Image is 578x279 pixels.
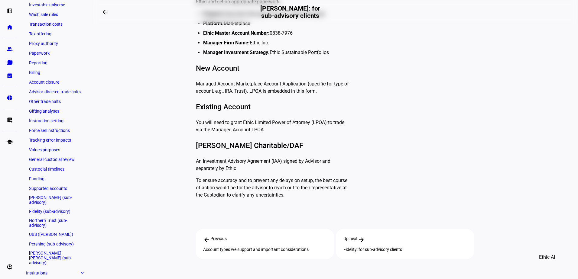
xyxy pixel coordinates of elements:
h3: [PERSON_NAME] Charitable/DAF [196,141,351,150]
a: group [4,43,16,55]
eth-mat-symbol: expand_more [79,270,85,276]
strong: Ethic Master Account Number: [203,30,270,36]
button: Ethic AI [531,250,563,265]
strong: Manager Investment Strategy: [203,50,270,55]
p: To ensure accuracy and to prevent any delays on setup, the best course of action would be for the... [196,177,351,199]
a: [PERSON_NAME] [PERSON_NAME] (sub-advisory) [26,249,85,266]
mat-icon: arrow_forward [358,236,365,243]
a: Account closure [26,78,85,86]
a: Force sell instructions [26,126,85,135]
eth-mat-symbol: pie_chart [7,95,13,101]
eth-mat-symbol: group [7,46,13,52]
h2: [PERSON_NAME]: for sub-advisory clients [256,5,324,19]
span: Previous [210,236,227,243]
a: UBS ([PERSON_NAME]) [26,230,85,239]
a: Custodial timelines [26,165,85,173]
a: Investable universe [26,1,85,9]
li: 0838-7976 [203,30,351,37]
a: pie_chart [4,92,16,104]
a: Supported accounts [26,184,85,193]
a: bid_landscape [4,70,16,82]
mat-icon: arrow_backwards [102,8,109,16]
a: [PERSON_NAME] (sub-advisory) [26,194,85,206]
a: folder_copy [4,56,16,69]
a: Pershing (sub-advisory) [26,240,85,248]
a: Advisor-directed trade halts [26,88,85,96]
a: Values purposes [26,146,85,154]
eth-mat-symbol: folder_copy [7,59,13,66]
li: Ethic Sustainable Portfolios [203,49,351,56]
eth-mat-symbol: account_circle [7,264,13,270]
p: An Investment Advisory Agreement (IAA) signed by Advisor and separately by Ethic [196,158,351,172]
a: Paperwork [26,49,85,57]
eth-mat-symbol: bid_landscape [7,73,13,79]
h3: Existing Account [196,102,351,112]
a: Fidelity (sub-advisory) [26,207,85,216]
p: You will need to grant Ethic Limited Power of Attorney (LPOA) to trade via the Managed Account LPOA [196,119,351,133]
a: Transaction costs [26,20,85,28]
h3: New Account [196,63,351,73]
a: Tax offering [26,30,85,38]
a: Other trade halts [26,97,85,106]
a: General custodial review [26,155,85,164]
a: Institutionsexpand_more [23,269,88,277]
a: Proxy authority [26,39,85,48]
eth-mat-symbol: list_alt_add [7,117,13,123]
a: home [4,21,16,33]
div: Account types we support and important considerations [203,247,326,252]
a: Wash sale rules [26,10,85,19]
mat-icon: arrow_back [203,236,210,243]
a: Tracking error impacts [26,136,85,144]
span: Institutions [26,271,79,275]
li: Ethic Inc. [203,39,351,46]
eth-mat-symbol: left_panel_open [7,8,13,14]
a: Northern Trust (sub-advisory) [26,217,85,229]
a: Gifting analyses [26,107,85,115]
a: Billing [26,68,85,77]
eth-mat-symbol: home [7,24,13,30]
a: Funding [26,175,85,183]
span: Up next [343,236,358,243]
a: Instruction setting [26,117,85,125]
div: Fidelity: for sub-advisory clients [343,247,467,252]
eth-mat-symbol: school [7,139,13,145]
p: Managed Account Marketplace Account Application (specific for type of account, e.g., IRA, Trust).... [196,80,351,95]
strong: Manager Firm Name: [203,40,250,46]
span: Ethic AI [539,250,555,265]
a: Reporting [26,59,85,67]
